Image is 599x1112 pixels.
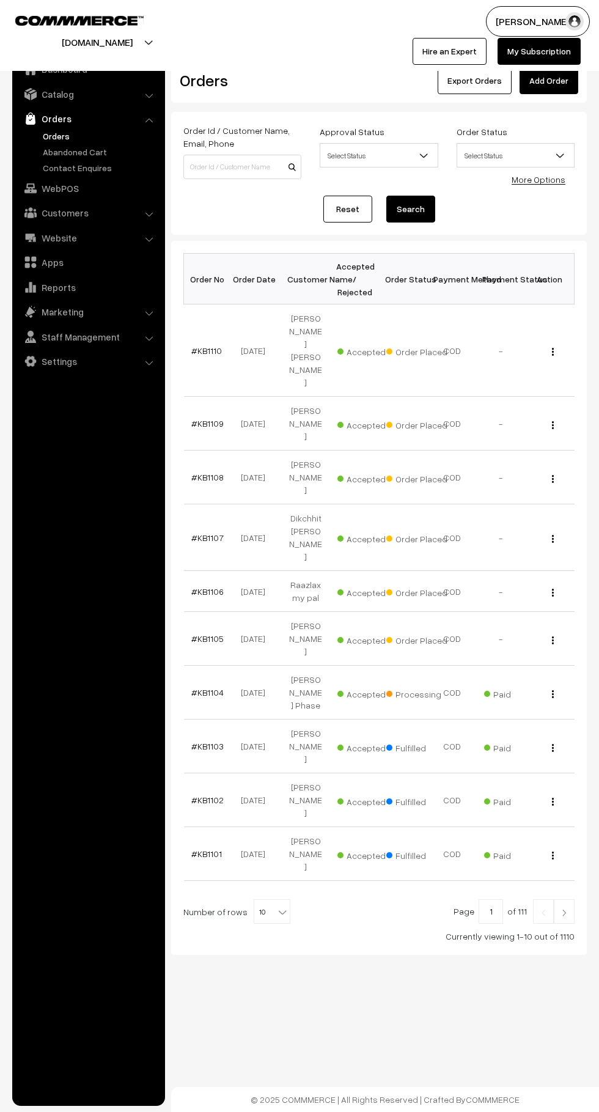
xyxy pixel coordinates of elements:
[428,612,477,666] td: COD
[281,827,330,881] td: [PERSON_NAME]
[15,177,161,199] a: WebPOS
[40,161,161,174] a: Contact Enquires
[232,504,281,571] td: [DATE]
[428,304,477,397] td: COD
[386,196,435,223] button: Search
[428,254,477,304] th: Payment Method
[552,744,554,752] img: Menu
[232,304,281,397] td: [DATE]
[232,612,281,666] td: [DATE]
[413,38,487,65] a: Hire an Expert
[19,27,175,57] button: [DOMAIN_NAME]
[477,612,526,666] td: -
[191,795,224,805] a: #KB1102
[520,67,578,94] a: Add Order
[428,571,477,612] td: COD
[320,143,438,168] span: Select Status
[281,612,330,666] td: [PERSON_NAME]
[281,254,330,304] th: Customer Name
[183,930,575,943] div: Currently viewing 1-10 out of 1110
[183,155,301,179] input: Order Id / Customer Name / Customer Email / Customer Phone
[15,83,161,105] a: Catalog
[180,71,300,90] h2: Orders
[330,254,379,304] th: Accepted / Rejected
[337,342,399,358] span: Accepted
[337,738,399,754] span: Accepted
[15,108,161,130] a: Orders
[484,738,545,754] span: Paid
[498,38,581,65] a: My Subscription
[484,792,545,808] span: Paid
[337,416,399,432] span: Accepted
[386,738,447,754] span: Fulfilled
[15,202,161,224] a: Customers
[526,254,575,304] th: Action
[386,469,447,485] span: Order Placed
[386,631,447,647] span: Order Placed
[457,145,574,166] span: Select Status
[552,475,554,483] img: Menu
[457,143,575,168] span: Select Status
[428,451,477,504] td: COD
[323,196,372,223] a: Reset
[386,685,447,701] span: Processing
[232,827,281,881] td: [DATE]
[337,631,399,647] span: Accepted
[232,397,281,451] td: [DATE]
[552,798,554,806] img: Menu
[337,846,399,862] span: Accepted
[184,254,233,304] th: Order No
[552,348,554,356] img: Menu
[15,16,144,25] img: COMMMERCE
[438,67,512,94] button: Export Orders
[428,666,477,720] td: COD
[171,1087,599,1112] footer: © 2025 COMMMERCE | All Rights Reserved | Crafted By
[428,773,477,827] td: COD
[337,583,399,599] span: Accepted
[552,535,554,543] img: Menu
[428,397,477,451] td: COD
[191,472,224,482] a: #KB1108
[486,6,590,37] button: [PERSON_NAME]…
[281,397,330,451] td: [PERSON_NAME]
[552,589,554,597] img: Menu
[15,350,161,372] a: Settings
[428,504,477,571] td: COD
[191,418,224,429] a: #KB1109
[191,687,224,698] a: #KB1104
[40,130,161,142] a: Orders
[15,276,161,298] a: Reports
[15,326,161,348] a: Staff Management
[232,571,281,612] td: [DATE]
[337,792,399,808] span: Accepted
[428,720,477,773] td: COD
[457,125,507,138] label: Order Status
[281,304,330,397] td: [PERSON_NAME] [PERSON_NAME]
[281,666,330,720] td: [PERSON_NAME] Phase
[232,773,281,827] td: [DATE]
[386,583,447,599] span: Order Placed
[337,469,399,485] span: Accepted
[466,1094,520,1105] a: COMMMERCE
[191,633,224,644] a: #KB1105
[538,909,549,916] img: Left
[281,571,330,612] td: Raazlaxmy pal
[191,849,222,859] a: #KB1101
[232,254,281,304] th: Order Date
[191,741,224,751] a: #KB1103
[477,451,526,504] td: -
[477,304,526,397] td: -
[40,145,161,158] a: Abandoned Cart
[191,532,224,543] a: #KB1107
[386,529,447,545] span: Order Placed
[15,251,161,273] a: Apps
[552,690,554,698] img: Menu
[552,852,554,860] img: Menu
[232,666,281,720] td: [DATE]
[191,586,224,597] a: #KB1106
[552,636,554,644] img: Menu
[183,905,248,918] span: Number of rows
[232,720,281,773] td: [DATE]
[454,906,474,916] span: Page
[281,773,330,827] td: [PERSON_NAME]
